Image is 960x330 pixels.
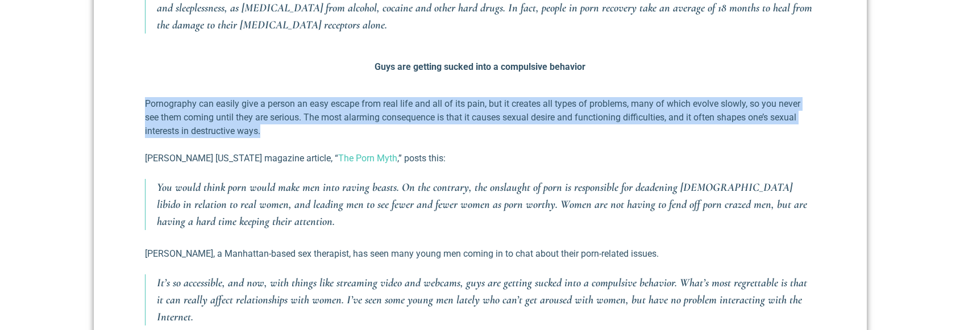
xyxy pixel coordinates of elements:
a: The Porn Myth [338,153,397,164]
p: Pornography can easily give a person an easy escape from real life and all of its pain, but it cr... [145,97,816,138]
strong: Guys are getting sucked into a compulsive behavior [375,61,585,72]
p: [PERSON_NAME], a Manhattan-based sex therapist, has seen many young men coming in to chat about t... [145,247,816,261]
p: You would think porn would make men into raving beasts. On the contrary, the onslaught of porn is... [157,179,816,230]
p: It’s so accessible, and now, with things like streaming video and webcams, guys are getting sucke... [157,274,816,325]
p: [PERSON_NAME] [US_STATE] magazine article, “ ,” posts this: [145,152,816,165]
